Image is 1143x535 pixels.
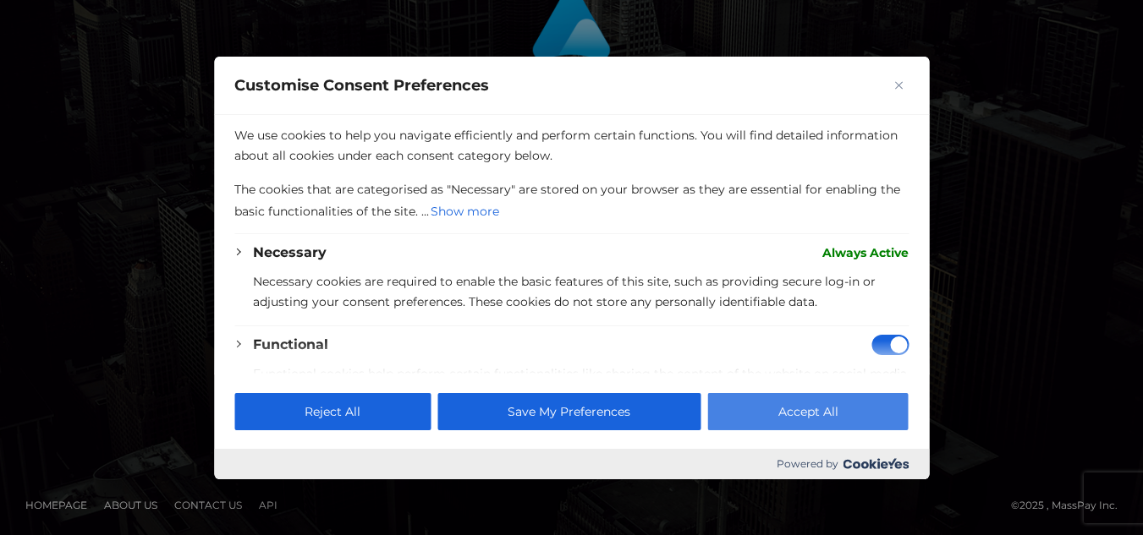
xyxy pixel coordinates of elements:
div: Powered by [214,449,929,479]
span: Always Active [822,242,909,262]
input: Disable Functional [871,334,909,354]
button: Accept All [708,393,909,430]
div: Customise Consent Preferences [214,56,929,478]
button: Necessary [253,242,327,262]
p: We use cookies to help you navigate efficiently and perform certain functions. You will find deta... [234,124,909,165]
button: Reject All [234,393,431,430]
span: Customise Consent Preferences [234,74,489,95]
p: The cookies that are categorised as "Necessary" are stored on your browser as they are essential ... [234,178,909,222]
button: Show more [429,199,501,222]
button: Save My Preferences [437,393,701,430]
button: Close [888,74,909,95]
p: Necessary cookies are required to enable the basic features of this site, such as providing secur... [253,270,909,311]
img: Cookieyes logo [843,458,909,469]
img: Close [894,80,903,89]
button: Functional [253,334,328,354]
